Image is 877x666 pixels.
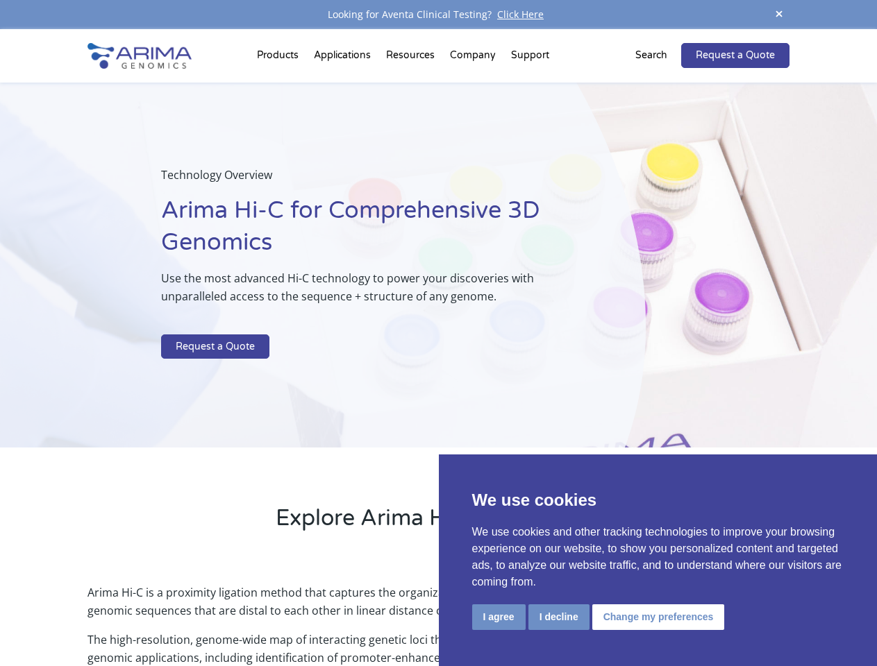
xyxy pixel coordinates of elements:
p: Arima Hi-C is a proximity ligation method that captures the organizational structure of chromatin... [87,583,789,631]
a: Click Here [492,8,549,21]
p: Use the most advanced Hi-C technology to power your discoveries with unparalleled access to the s... [161,269,576,316]
button: Change my preferences [592,604,725,630]
button: I agree [472,604,526,630]
a: Request a Quote [161,334,269,359]
p: We use cookies and other tracking technologies to improve your browsing experience on our website... [472,524,844,590]
img: Arima-Genomics-logo [87,43,192,69]
h1: Arima Hi-C for Comprehensive 3D Genomics [161,195,576,269]
button: I decline [528,604,590,630]
p: Search [635,46,667,65]
div: Looking for Aventa Clinical Testing? [87,6,789,24]
h2: Explore Arima Hi-C Technology [87,503,789,545]
a: Request a Quote [681,43,790,68]
p: We use cookies [472,488,844,513]
p: Technology Overview [161,166,576,195]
